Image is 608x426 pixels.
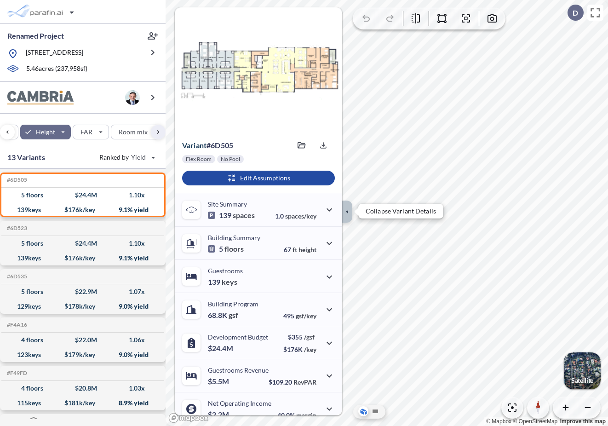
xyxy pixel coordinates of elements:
p: Collapse Variant Details [366,207,436,215]
p: Room mix [119,127,148,137]
a: OpenStreetMap [513,418,557,425]
p: $5.5M [208,377,230,386]
span: margin [296,411,316,419]
a: Mapbox [486,418,511,425]
p: 67 [284,246,316,253]
p: 68.8K [208,311,238,320]
p: Development Budget [208,333,268,341]
p: Building Program [208,300,258,308]
p: Net Operating Income [208,399,271,407]
p: 139 [208,277,237,287]
span: height [298,246,316,253]
p: Flex Room [186,155,212,163]
button: FAR [73,125,109,139]
button: Height [20,125,71,139]
span: ft [293,246,297,253]
p: $24.4M [208,344,235,353]
span: gsf/key [296,312,316,320]
p: 40.0% [277,411,316,419]
button: Ranked by Yield [92,150,161,165]
span: spaces/key [285,212,316,220]
p: 5.46 acres ( 237,958 sf) [26,64,87,74]
p: Height [36,127,56,137]
h5: Click to copy the code [5,177,27,183]
p: # 6d505 [182,141,233,150]
span: Variant [182,141,206,150]
h5: Click to copy the code [5,322,27,328]
p: 139 [208,211,255,220]
p: 1.0 [275,212,316,220]
button: Room mix [111,125,164,139]
button: Site Plan [370,406,380,416]
h5: Click to copy the code [5,370,27,376]
span: keys [222,277,237,287]
p: Site Summary [208,200,247,208]
p: $355 [283,333,316,341]
p: Guestrooms [208,267,243,275]
p: Guestrooms Revenue [208,366,269,374]
p: [STREET_ADDRESS] [26,48,83,59]
button: Switcher ImageSatellite [564,352,601,389]
h5: Click to copy the code [5,273,27,280]
p: Satellite [571,377,593,384]
span: /gsf [304,333,315,341]
p: D [573,9,578,17]
a: Mapbox homepage [168,413,209,423]
p: $176K [283,345,316,353]
p: $2.2M [208,410,230,419]
p: Renamed Project [7,31,64,41]
img: Switcher Image [564,352,601,389]
span: Yield [131,153,146,162]
button: Edit Assumptions [182,171,335,185]
button: Aerial View [358,406,368,416]
p: FAR [80,127,92,137]
span: RevPAR [293,378,316,386]
span: spaces [233,211,255,220]
p: 13 Variants [7,152,45,163]
p: Building Summary [208,234,260,242]
p: 5 [208,244,244,253]
img: BrandImage [7,91,74,105]
a: Improve this map [560,418,606,425]
p: Edit Assumptions [240,173,290,183]
span: gsf [229,311,238,320]
p: 495 [283,312,316,320]
p: $109.20 [269,378,316,386]
span: floors [224,244,244,253]
h5: Click to copy the code [5,417,38,426]
h5: Click to copy the code [5,225,27,231]
p: No Pool [221,155,240,163]
span: /key [304,345,316,353]
img: user logo [125,90,140,105]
